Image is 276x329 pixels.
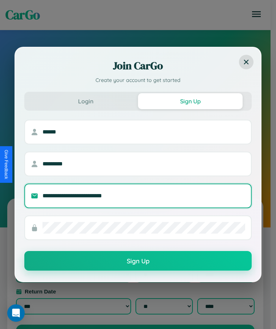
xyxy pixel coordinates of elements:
div: Give Feedback [4,150,9,179]
button: Sign Up [138,93,243,109]
button: Sign Up [24,251,252,271]
p: Create your account to get started [24,77,252,85]
div: Open Intercom Messenger [7,304,25,322]
button: Login [33,93,138,109]
h2: Join CarGo [24,58,252,73]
